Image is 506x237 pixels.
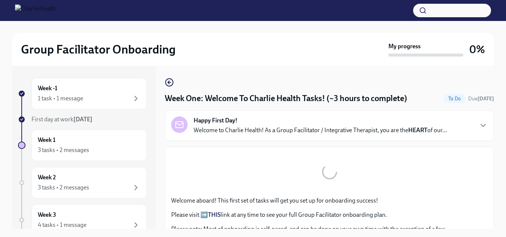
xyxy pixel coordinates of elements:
[194,126,447,134] p: Welcome to Charlie Health! As a Group Facilitator / Integrative Therapist, you are the of our...
[408,127,427,134] strong: HEART
[171,197,488,205] p: Welcome aboard! This first set of tasks will get you set up for onboarding success!
[38,221,87,229] div: 4 tasks • 1 message
[73,116,93,123] strong: [DATE]
[21,42,176,57] h2: Group Facilitator Onboarding
[208,211,221,218] a: THIS
[18,167,147,198] a: Week 23 tasks • 2 messages
[38,146,89,154] div: 3 tasks • 2 messages
[18,115,147,124] a: First day at work[DATE]
[38,183,89,192] div: 3 tasks • 2 messages
[18,78,147,109] a: Week -11 task • 1 message
[18,130,147,161] a: Week 13 tasks • 2 messages
[18,204,147,236] a: Week 34 tasks • 1 message
[194,116,237,125] strong: Happy First Day!
[468,95,494,102] span: August 18th, 2025 09:00
[444,96,465,101] span: To Do
[468,95,494,102] span: Due
[38,136,55,144] h6: Week 1
[38,94,83,103] div: 1 task • 1 message
[171,211,488,219] p: Please visit ➡️ link at any time to see your full Group Facilitator onboarding plan.
[38,84,57,92] h6: Week -1
[469,43,485,56] h3: 0%
[38,211,56,219] h6: Week 3
[388,42,421,51] strong: My progress
[171,153,488,191] button: Zoom image
[31,116,93,123] span: First day at work
[15,4,57,16] img: CharlieHealth
[478,95,494,102] strong: [DATE]
[38,173,56,182] h6: Week 2
[165,93,407,104] h4: Week One: Welcome To Charlie Health Tasks! (~3 hours to complete)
